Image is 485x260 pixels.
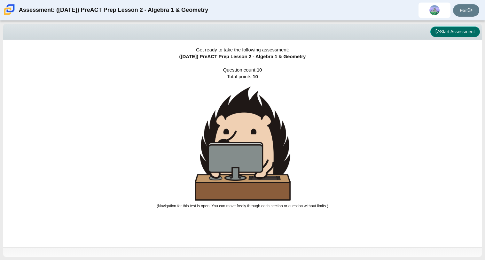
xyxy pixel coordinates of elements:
button: Start Assessment [430,27,480,37]
a: Exit [453,4,479,17]
img: alejandro.rendon.WHksBB [429,5,440,15]
img: hedgehog-behind-computer-large.png [195,87,291,201]
b: 10 [253,74,258,79]
div: Assessment: ([DATE]) PreACT Prep Lesson 2 - Algebra 1 & Geometry [19,3,208,18]
span: Get ready to take the following assessment: [196,47,289,52]
img: Carmen School of Science & Technology [3,3,16,16]
span: Question count: Total points: [157,67,328,208]
a: Carmen School of Science & Technology [3,12,16,17]
b: 10 [257,67,262,73]
small: (Navigation for this test is open. You can move freely through each section or question without l... [157,204,328,208]
span: ([DATE]) PreACT Prep Lesson 2 - Algebra 1 & Geometry [179,54,306,59]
